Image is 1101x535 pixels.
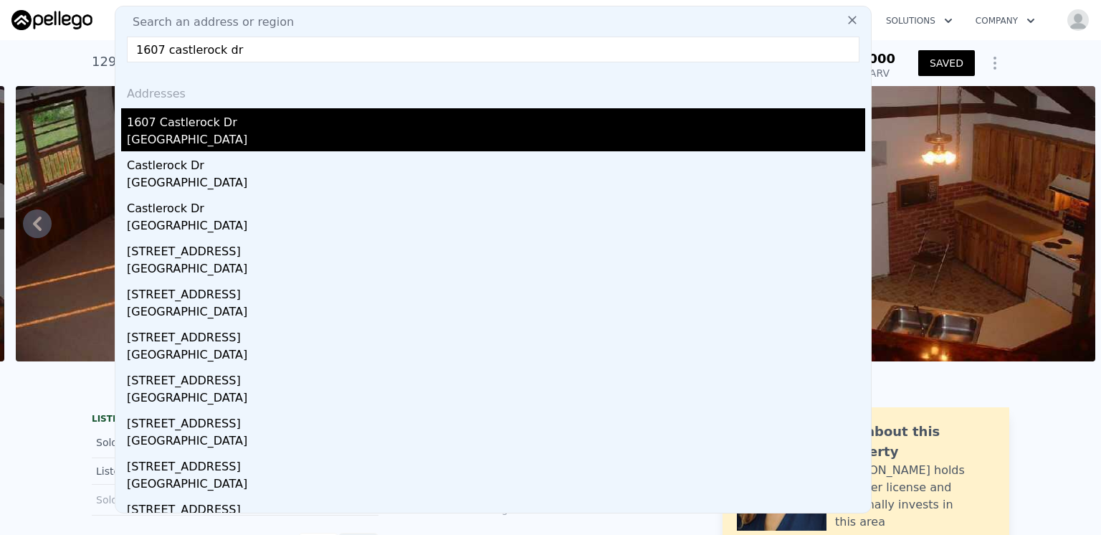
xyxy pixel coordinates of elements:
[92,413,378,427] div: LISTING & SALE HISTORY
[127,280,865,303] div: [STREET_ADDRESS]
[121,74,865,108] div: Addresses
[964,8,1047,34] button: Company
[127,496,865,519] div: [STREET_ADDRESS]
[127,432,865,453] div: [GEOGRAPHIC_DATA]
[1067,9,1090,32] img: avatar
[127,475,865,496] div: [GEOGRAPHIC_DATA]
[127,389,865,409] div: [GEOGRAPHIC_DATA]
[127,323,865,346] div: [STREET_ADDRESS]
[16,86,368,361] img: Sale: 48376512 Parcel: 39246168
[127,151,865,174] div: Castlerock Dr
[127,303,865,323] div: [GEOGRAPHIC_DATA]
[127,174,865,194] div: [GEOGRAPHIC_DATA]
[127,131,865,151] div: [GEOGRAPHIC_DATA]
[981,49,1009,77] button: Show Options
[127,346,865,366] div: [GEOGRAPHIC_DATA]
[918,50,975,76] button: SAVED
[92,52,368,72] div: 12924 153rd Ct N , Jupiter Farms , FL 33478
[96,433,224,452] div: Sold
[96,491,224,509] div: Sold
[127,217,865,237] div: [GEOGRAPHIC_DATA]
[121,14,294,31] span: Search an address or region
[96,464,224,478] div: Listed
[127,366,865,389] div: [STREET_ADDRESS]
[127,194,865,217] div: Castlerock Dr
[835,422,995,462] div: Ask about this property
[743,86,1096,361] img: Sale: 48376512 Parcel: 39246168
[127,237,865,260] div: [STREET_ADDRESS]
[127,260,865,280] div: [GEOGRAPHIC_DATA]
[127,37,859,62] input: Enter an address, city, region, neighborhood or zip code
[127,108,865,131] div: 1607 Castlerock Dr
[835,462,995,531] div: [PERSON_NAME] holds a broker license and personally invests in this area
[11,10,92,30] img: Pellego
[127,453,865,475] div: [STREET_ADDRESS]
[874,8,964,34] button: Solutions
[127,409,865,432] div: [STREET_ADDRESS]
